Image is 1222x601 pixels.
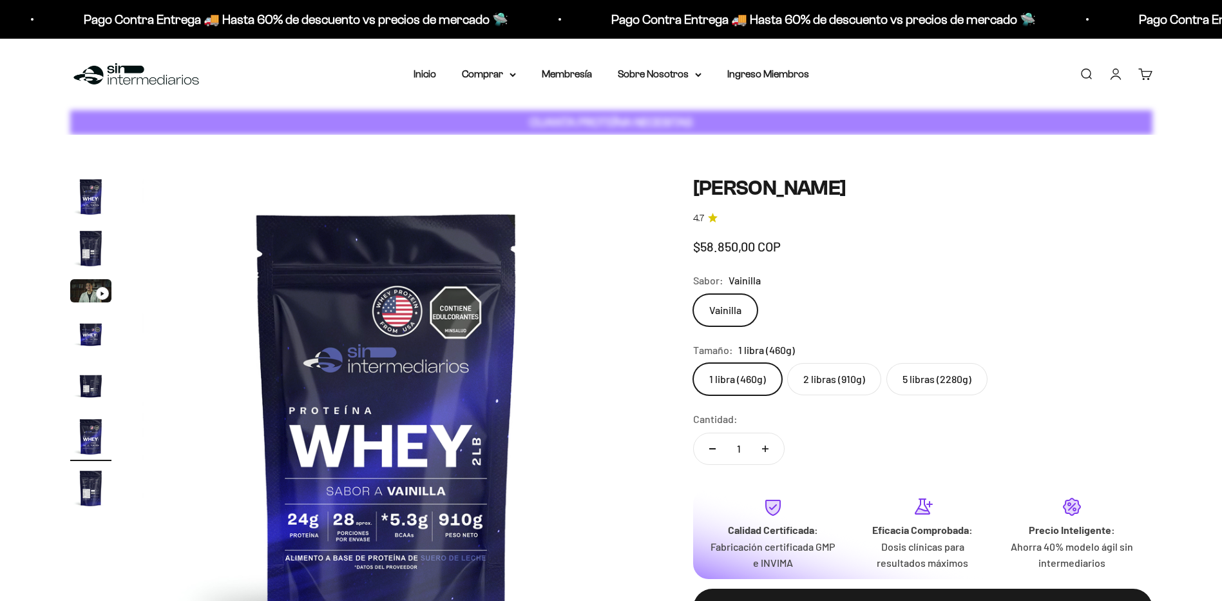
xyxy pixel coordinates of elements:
[738,342,795,359] span: 1 libra (460g)
[1029,524,1115,536] strong: Precio Inteligente:
[693,411,738,428] label: Cantidad:
[82,9,507,30] p: Pago Contra Entrega 🚚 Hasta 60% de descuento vs precios de mercado 🛸
[70,416,111,461] button: Ir al artículo 6
[872,524,973,536] strong: Eficacia Comprobada:
[728,524,818,536] strong: Calidad Certificada:
[693,176,1152,201] h1: [PERSON_NAME]
[70,364,111,409] button: Ir al artículo 5
[694,433,731,464] button: Reducir cantidad
[414,68,436,79] a: Inicio
[70,228,111,273] button: Ir al artículo 2
[70,468,111,509] img: Proteína Whey - Vainilla
[70,364,111,406] img: Proteína Whey - Vainilla
[70,228,111,269] img: Proteína Whey - Vainilla
[70,468,111,513] button: Ir al artículo 7
[747,433,784,464] button: Aumentar cantidad
[70,176,111,221] button: Ir al artículo 1
[462,66,516,83] summary: Comprar
[70,416,111,457] img: Proteína Whey - Vainilla
[610,9,1035,30] p: Pago Contra Entrega 🚚 Hasta 60% de descuento vs precios de mercado 🛸
[70,313,111,358] button: Ir al artículo 4
[858,538,987,571] p: Dosis clínicas para resultados máximos
[693,212,1152,226] a: 4.74.7 de 5.0 estrellas
[530,115,692,129] strong: CUANTA PROTEÍNA NECESITAS
[693,272,723,289] legend: Sabor:
[693,342,733,359] legend: Tamaño:
[693,212,704,226] span: 4.7
[1007,538,1136,571] p: Ahorra 40% modelo ágil sin intermediarios
[729,272,761,289] span: Vainilla
[618,66,702,83] summary: Sobre Nosotros
[70,279,111,306] button: Ir al artículo 3
[727,68,809,79] a: Ingreso Miembros
[70,313,111,354] img: Proteína Whey - Vainilla
[709,538,837,571] p: Fabricación certificada GMP e INVIMA
[70,176,111,217] img: Proteína Whey - Vainilla
[542,68,592,79] a: Membresía
[693,236,781,257] sale-price: $58.850,00 COP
